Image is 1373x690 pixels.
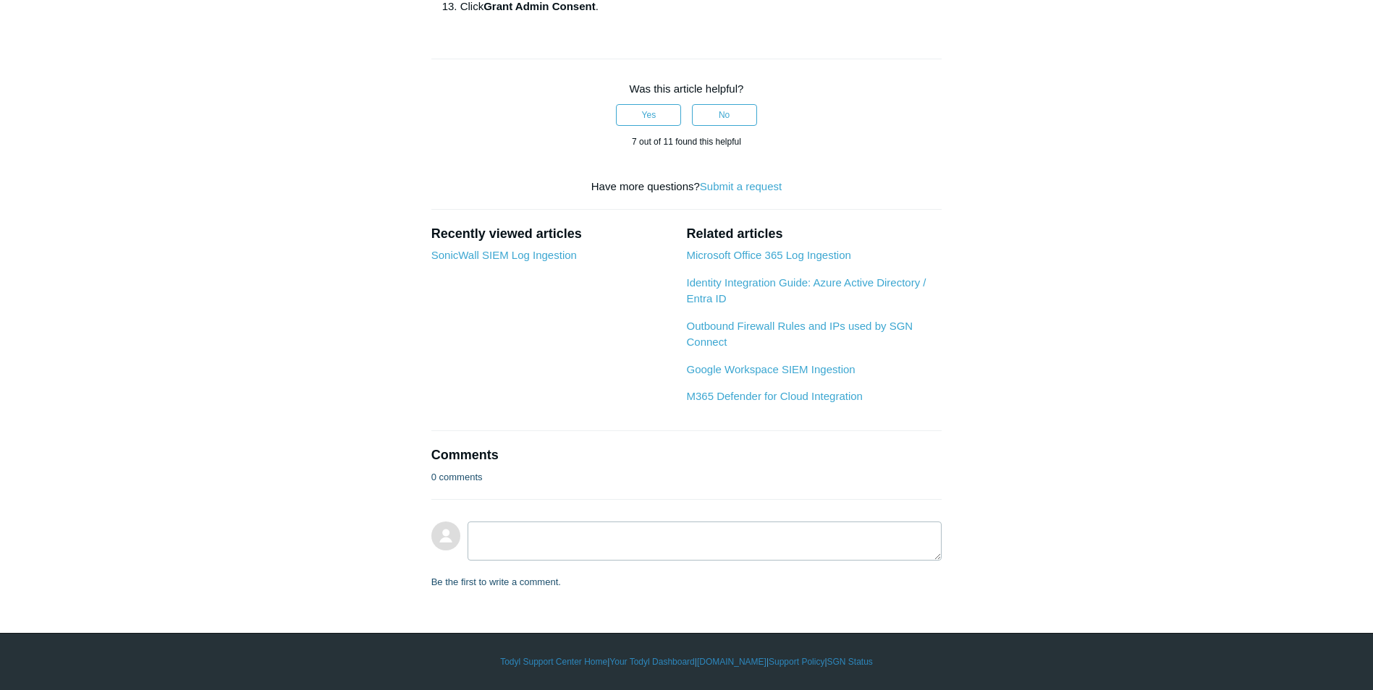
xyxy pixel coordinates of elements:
[686,363,855,375] a: Google Workspace SIEM Ingestion
[686,249,850,261] a: Microsoft Office 365 Log Ingestion
[692,104,757,126] button: This article was not helpful
[697,655,766,668] a: [DOMAIN_NAME]
[431,446,942,465] h2: Comments
[686,320,913,349] a: Outbound Firewall Rules and IPs used by SGN Connect
[267,655,1107,668] div: | | | |
[431,249,577,261] a: SonicWall SIEM Log Ingestion
[431,224,672,244] h2: Recently viewed articles
[609,655,694,668] a: Your Todyl Dashboard
[827,655,873,668] a: SGN Status
[700,180,782,192] a: Submit a request
[769,655,824,668] a: Support Policy
[616,104,681,126] button: This article was helpful
[431,575,561,589] p: Be the first to write a comment.
[686,224,942,244] h2: Related articles
[500,655,607,668] a: Todyl Support Center Home
[468,521,942,561] textarea: Add your comment
[630,82,744,95] span: Was this article helpful?
[686,276,926,305] a: Identity Integration Guide: Azure Active Directory / Entra ID
[632,137,741,147] span: 7 out of 11 found this helpful
[686,390,862,402] a: M365 Defender for Cloud Integration
[431,470,483,485] p: 0 comments
[431,179,942,195] div: Have more questions?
